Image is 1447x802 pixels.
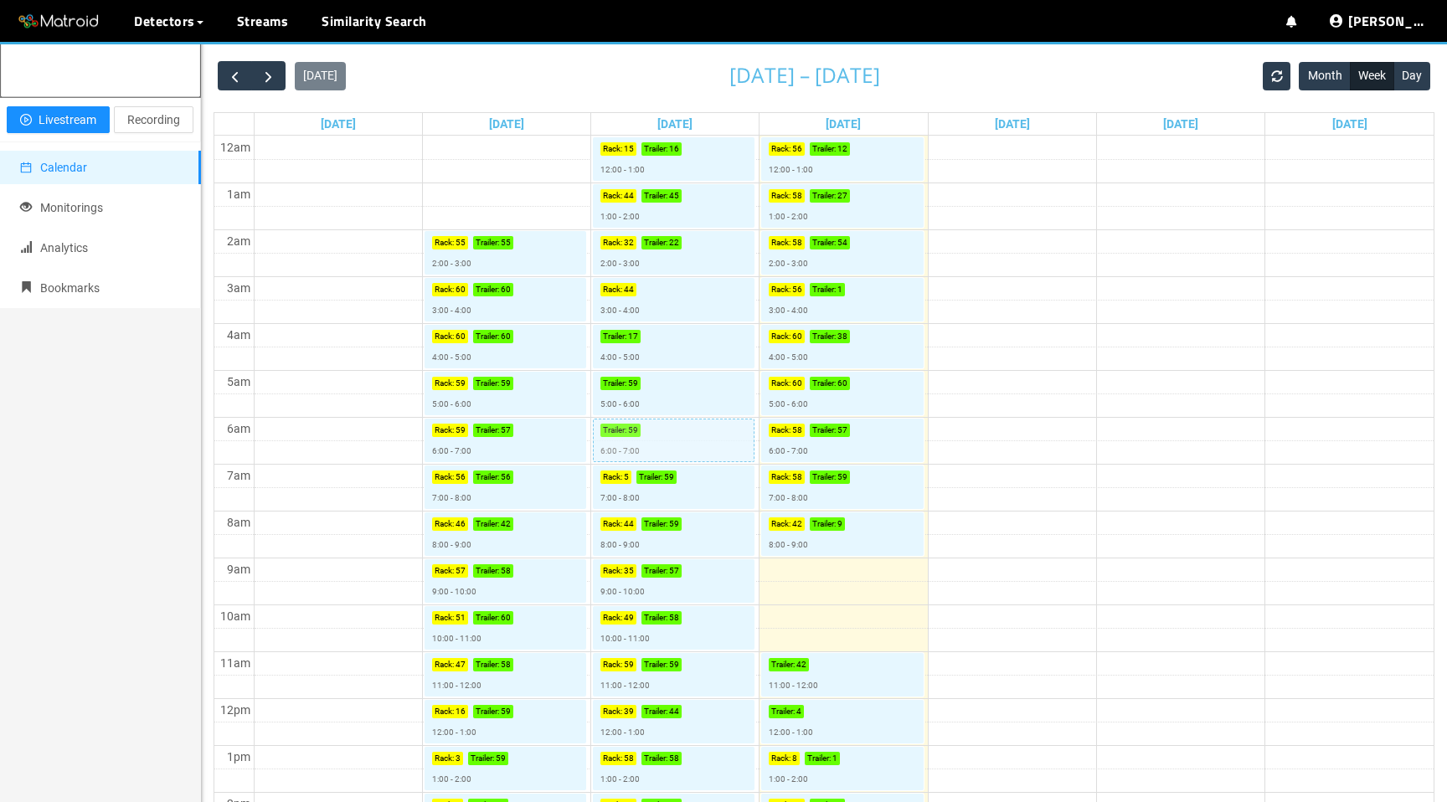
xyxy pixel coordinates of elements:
[501,564,511,578] p: 58
[501,658,511,671] p: 58
[456,752,461,765] p: 3
[644,189,667,203] p: Trailer :
[792,424,802,437] p: 58
[496,752,506,765] p: 59
[600,538,640,552] p: 8:00 - 9:00
[435,470,454,484] p: Rack :
[624,283,634,296] p: 44
[769,351,808,364] p: 4:00 - 5:00
[432,679,481,692] p: 11:00 - 12:00
[435,283,454,296] p: Rack :
[603,564,622,578] p: Rack :
[669,236,679,249] p: 22
[812,330,836,343] p: Trailer :
[295,62,346,90] button: [DATE]
[251,61,286,90] button: Next Week
[669,752,679,765] p: 58
[669,189,679,203] p: 45
[501,377,511,390] p: 59
[812,236,836,249] p: Trailer :
[812,283,836,296] p: Trailer :
[603,189,622,203] p: Rack :
[812,470,836,484] p: Trailer :
[476,517,499,531] p: Trailer :
[600,726,645,739] p: 12:00 - 1:00
[435,236,454,249] p: Rack :
[837,142,847,156] p: 12
[644,564,667,578] p: Trailer :
[114,106,193,133] button: Recording
[769,773,808,786] p: 1:00 - 2:00
[991,113,1033,135] a: Go to October 2, 2025
[127,111,180,129] span: Recording
[432,304,471,317] p: 3:00 - 4:00
[40,241,88,254] span: Analytics
[769,679,818,692] p: 11:00 - 12:00
[317,113,359,135] a: Go to September 28, 2025
[456,564,466,578] p: 57
[837,283,842,296] p: 1
[792,236,802,249] p: 58
[476,330,499,343] p: Trailer :
[600,257,640,270] p: 2:00 - 3:00
[501,283,511,296] p: 60
[501,470,511,484] p: 56
[628,424,638,437] p: 59
[837,330,847,343] p: 38
[476,658,499,671] p: Trailer :
[624,470,629,484] p: 5
[769,491,808,505] p: 7:00 - 8:00
[435,564,454,578] p: Rack :
[769,538,808,552] p: 8:00 - 9:00
[435,705,454,718] p: Rack :
[769,163,813,177] p: 12:00 - 1:00
[812,142,836,156] p: Trailer :
[432,773,471,786] p: 1:00 - 2:00
[600,585,645,599] p: 9:00 - 10:00
[600,679,650,692] p: 11:00 - 12:00
[669,611,679,625] p: 58
[644,658,667,671] p: Trailer :
[456,330,466,343] p: 60
[224,560,254,578] div: 9am
[624,658,634,671] p: 59
[486,113,528,135] a: Go to September 29, 2025
[837,424,847,437] p: 57
[639,470,662,484] p: Trailer :
[771,189,790,203] p: Rack :
[501,517,511,531] p: 42
[432,351,471,364] p: 4:00 - 5:00
[432,538,471,552] p: 8:00 - 9:00
[600,304,640,317] p: 3:00 - 4:00
[624,142,634,156] p: 15
[807,752,831,765] p: Trailer :
[796,705,801,718] p: 4
[600,773,640,786] p: 1:00 - 2:00
[134,11,195,31] span: Detectors
[600,632,650,645] p: 10:00 - 11:00
[771,142,790,156] p: Rack :
[669,142,679,156] p: 16
[224,419,254,438] div: 6am
[501,705,511,718] p: 59
[832,752,837,765] p: 1
[769,210,808,224] p: 1:00 - 2:00
[432,632,481,645] p: 10:00 - 11:00
[600,210,640,224] p: 1:00 - 2:00
[39,111,96,129] span: Livestream
[669,564,679,578] p: 57
[603,611,622,625] p: Rack :
[20,114,32,127] span: play-circle
[771,283,790,296] p: Rack :
[435,611,454,625] p: Rack :
[501,236,511,249] p: 55
[456,611,466,625] p: 51
[644,611,667,625] p: Trailer :
[476,611,499,625] p: Trailer :
[432,585,476,599] p: 9:00 - 10:00
[603,424,626,437] p: Trailer :
[644,752,667,765] p: Trailer :
[769,445,808,458] p: 6:00 - 7:00
[456,470,466,484] p: 56
[600,445,640,458] p: 6:00 - 7:00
